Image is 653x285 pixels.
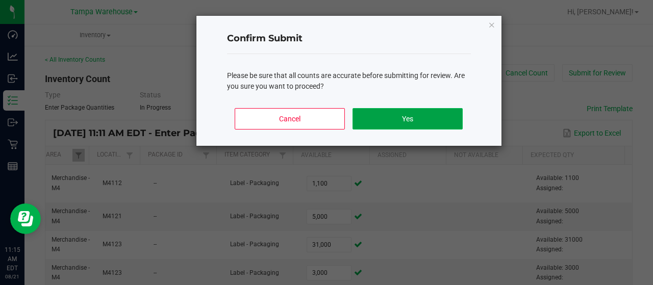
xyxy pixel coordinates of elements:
[227,70,471,92] div: Please be sure that all counts are accurate before submitting for review. Are you sure you want t...
[353,108,462,129] button: Yes
[488,18,495,31] button: Close
[10,203,41,234] iframe: Resource center
[227,32,471,45] h4: Confirm Submit
[235,108,344,129] button: Cancel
